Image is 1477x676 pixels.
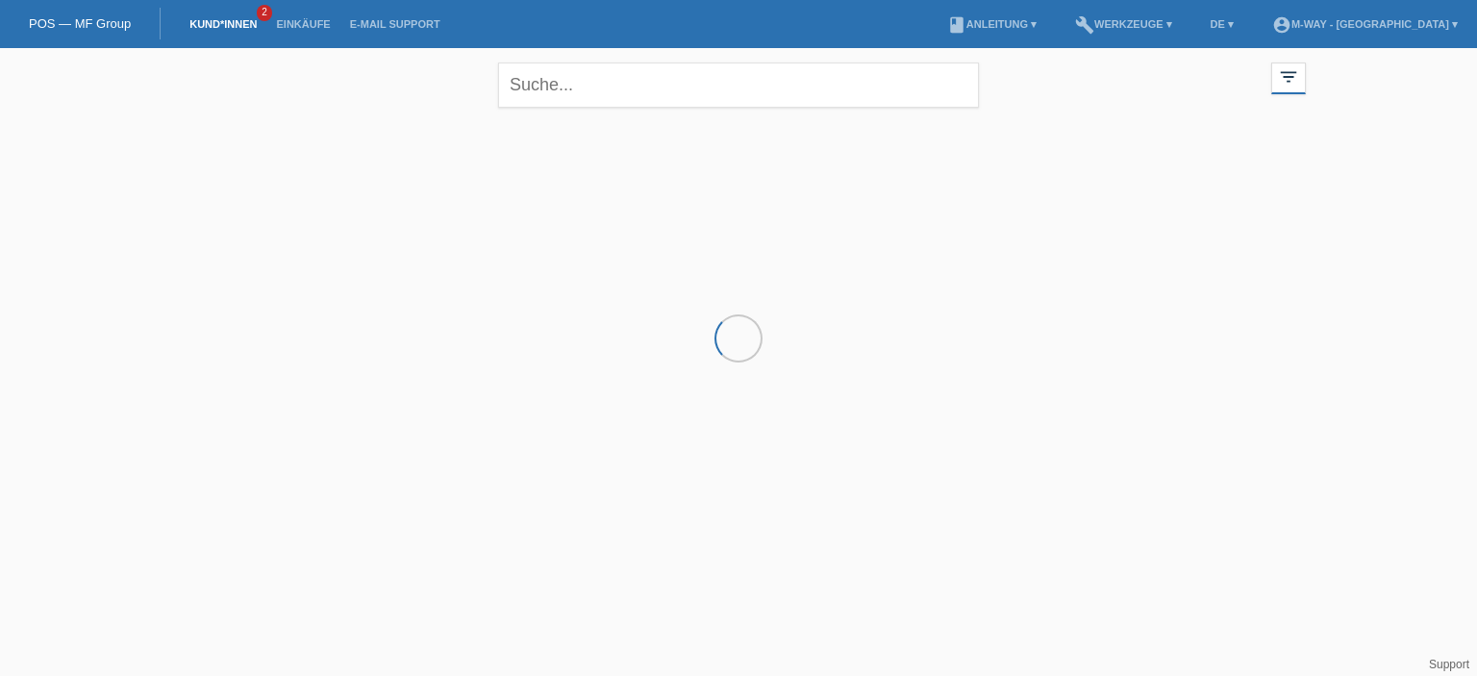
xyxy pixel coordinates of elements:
i: filter_list [1278,66,1299,88]
a: Einkäufe [266,18,339,30]
a: Kund*innen [180,18,266,30]
a: bookAnleitung ▾ [938,18,1046,30]
a: E-Mail Support [340,18,450,30]
i: book [947,15,966,35]
i: build [1075,15,1094,35]
a: account_circlem-way - [GEOGRAPHIC_DATA] ▾ [1263,18,1467,30]
a: DE ▾ [1201,18,1243,30]
a: buildWerkzeuge ▾ [1065,18,1182,30]
a: POS — MF Group [29,16,131,31]
a: Support [1429,658,1469,671]
i: account_circle [1272,15,1291,35]
span: 2 [257,5,272,21]
input: Suche... [498,63,979,108]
